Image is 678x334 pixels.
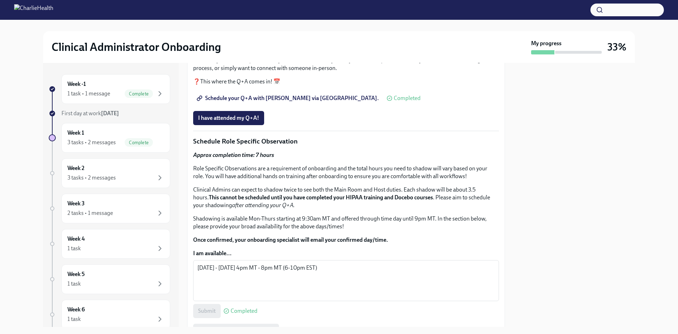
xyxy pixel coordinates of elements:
a: Week 23 tasks • 2 messages [49,158,170,188]
div: 1 task [67,315,81,323]
span: First day at work [61,110,119,117]
h6: Week -1 [67,80,86,88]
a: First day at work[DATE] [49,110,170,117]
span: Completed [394,95,421,101]
div: 3 tasks • 2 messages [67,174,116,182]
h6: Week 2 [67,164,84,172]
div: 1 task [67,280,81,288]
p: Schedule Role Specific Observation [193,137,499,146]
strong: [DATE] [101,110,119,117]
label: I am available... [193,250,499,257]
img: CharlieHealth [14,4,53,16]
span: Schedule your Q+A with [PERSON_NAME] via [GEOGRAPHIC_DATA]. [198,95,379,102]
p: Clinical Admins can expect to shadow twice to see both the Main Room and Host duties. Each shadow... [193,186,499,209]
p: Role Specific Observations are a requirement of onboarding and the total hours you need to shadow... [193,165,499,180]
strong: Approx completion time: 7 hours [193,152,274,158]
strong: Once confirmed, your onboarding specialist will email your confirmed day/time. [193,236,388,243]
p: Shadowing is available Mon-Thurs starting at 9:30am MT and offered through time day until 9pm MT.... [193,215,499,230]
a: Week -11 task • 1 messageComplete [49,74,170,104]
a: Week 41 task [49,229,170,259]
button: I have attended my Q+A! [193,111,264,125]
a: Week 51 task [49,264,170,294]
span: I have attended my Q+A! [198,115,259,122]
div: 1 task • 1 message [67,90,110,98]
span: Complete [125,91,153,96]
p: Now that you have completed all of your Docebo courses, you may have some questions about your ro... [193,57,499,72]
div: 3 tasks • 2 messages [67,139,116,146]
strong: My progress [531,40,561,47]
h6: Week 4 [67,235,85,243]
em: after attending your Q+A. [232,202,295,209]
h2: Clinical Administrator Onboarding [52,40,221,54]
h6: Week 3 [67,200,85,207]
h3: 33% [607,41,626,53]
strong: This cannot be scheduled until you have completed your HIPAA training and Docebo courses [209,194,433,201]
div: 1 task [67,245,81,252]
span: Completed [231,308,257,314]
div: 2 tasks • 1 message [67,209,113,217]
a: Week 13 tasks • 2 messagesComplete [49,123,170,153]
a: Week 61 task [49,300,170,329]
h6: Week 5 [67,270,85,278]
h6: Week 1 [67,129,84,137]
a: Week 32 tasks • 1 message [49,194,170,223]
textarea: [DATE] - [DATE] 4pm MT - 8pm MT (6-10pm EST) [197,264,495,298]
a: Schedule your Q+A with [PERSON_NAME] via [GEOGRAPHIC_DATA]. [193,91,384,105]
h6: Week 6 [67,306,85,314]
p: ❓This where the Q+A comes in! 📅 [193,78,499,86]
span: Complete [125,140,153,145]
